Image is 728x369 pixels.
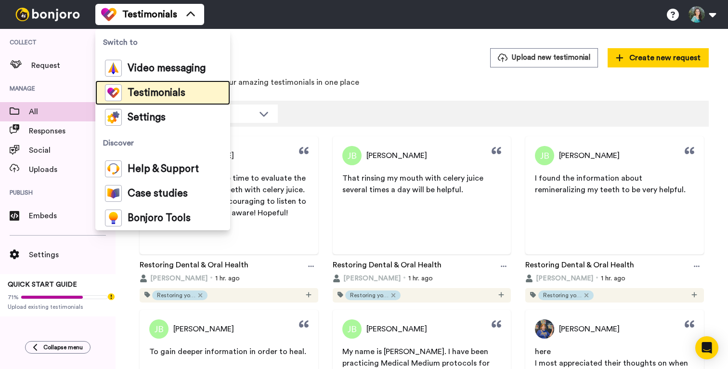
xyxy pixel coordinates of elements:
[8,281,77,288] span: QUICK START GUIDE
[95,56,230,80] a: Video messaging
[525,274,593,283] button: [PERSON_NAME]
[8,293,19,301] span: 71%
[173,323,234,335] span: [PERSON_NAME]
[342,319,362,339] img: Profile Picture
[25,341,91,354] button: Collapse menu
[366,323,427,335] span: [PERSON_NAME]
[128,164,199,174] span: Help & Support
[105,84,122,101] img: tm-color.svg
[105,109,122,126] img: settings-colored.svg
[29,249,116,261] span: Settings
[29,164,116,175] span: Uploads
[95,29,230,56] span: Switch to
[342,146,362,165] img: Profile Picture
[608,48,709,67] button: Create new request
[107,292,116,301] div: Tooltip anchor
[128,189,188,198] span: Case studies
[12,8,84,21] img: bj-logo-header-white.svg
[559,150,620,161] span: [PERSON_NAME]
[128,213,191,223] span: Bonjoro Tools
[29,125,116,137] span: Responses
[128,88,185,98] span: Testimonials
[43,343,83,351] span: Collapse menu
[135,77,709,88] p: Store, share and tag all your amazing testimonials in one place
[490,48,598,67] button: Upload new testimonial
[333,259,442,274] a: Restoring Dental & Oral Health
[350,291,389,299] span: Restoring your Oral Health Workshop
[535,319,554,339] img: Profile Picture
[105,60,122,77] img: vm-color.svg
[105,210,122,226] img: bj-tools-colored.svg
[157,291,195,299] span: Restoring your Oral Health Workshop
[342,174,485,194] span: That rinsing my mouth with celery juice several times a day will be helpful.
[101,7,117,22] img: tm-color.svg
[29,145,116,156] span: Social
[95,105,230,130] a: Settings
[95,181,230,206] a: Case studies
[105,185,122,202] img: case-study-colored.svg
[559,323,620,335] span: [PERSON_NAME]
[140,274,208,283] button: [PERSON_NAME]
[536,274,593,283] span: [PERSON_NAME]
[95,130,230,157] span: Discover
[525,259,634,274] a: Restoring Dental & Oral Health
[695,336,718,359] div: Open Intercom Messenger
[29,210,116,222] span: Embeds
[128,64,206,73] span: Video messaging
[535,146,554,165] img: Profile Picture
[128,113,166,122] span: Settings
[95,206,230,230] a: Bonjoro Tools
[543,291,582,299] span: Restoring your Oral Health Workshop
[105,160,122,177] img: help-and-support-colored.svg
[149,319,169,339] img: Profile Picture
[140,259,248,274] a: Restoring Dental & Oral Health
[140,274,318,283] div: 1 hr. ago
[95,80,230,105] a: Testimonials
[333,274,401,283] button: [PERSON_NAME]
[150,274,208,283] span: [PERSON_NAME]
[333,274,511,283] div: 1 hr. ago
[343,274,401,283] span: [PERSON_NAME]
[525,274,704,283] div: 1 hr. ago
[31,60,116,71] span: Request
[535,174,686,194] span: I found the information about remineralizing my teeth to be very helpful.
[95,157,230,181] a: Help & Support
[616,52,701,64] span: Create new request
[122,8,177,21] span: Testimonials
[29,106,116,118] span: All
[535,348,551,356] span: here
[366,150,427,161] span: [PERSON_NAME]
[149,348,306,356] span: To gain deeper information in order to heal.
[8,303,108,311] span: Upload existing testimonials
